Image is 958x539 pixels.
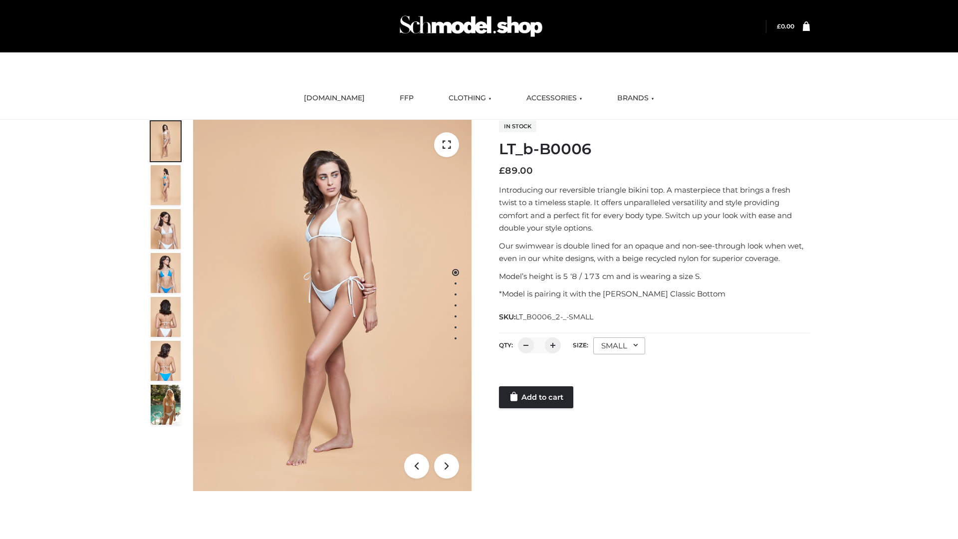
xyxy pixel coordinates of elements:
[193,120,472,491] img: ArielClassicBikiniTop_CloudNine_AzureSky_OW114ECO_1
[151,385,181,425] img: Arieltop_CloudNine_AzureSky2.jpg
[151,121,181,161] img: ArielClassicBikiniTop_CloudNine_AzureSky_OW114ECO_1-scaled.jpg
[499,165,533,176] bdi: 89.00
[499,140,810,158] h1: LT_b-B0006
[499,311,594,323] span: SKU:
[499,287,810,300] p: *Model is pairing it with the [PERSON_NAME] Classic Bottom
[296,87,372,109] a: [DOMAIN_NAME]
[441,87,499,109] a: CLOTHING
[499,240,810,265] p: Our swimwear is double lined for an opaque and non-see-through look when wet, even in our white d...
[151,165,181,205] img: ArielClassicBikiniTop_CloudNine_AzureSky_OW114ECO_2-scaled.jpg
[777,22,794,30] a: £0.00
[151,209,181,249] img: ArielClassicBikiniTop_CloudNine_AzureSky_OW114ECO_3-scaled.jpg
[151,341,181,381] img: ArielClassicBikiniTop_CloudNine_AzureSky_OW114ECO_8-scaled.jpg
[499,386,573,408] a: Add to cart
[499,120,536,132] span: In stock
[777,22,794,30] bdi: 0.00
[610,87,662,109] a: BRANDS
[499,165,505,176] span: £
[151,297,181,337] img: ArielClassicBikiniTop_CloudNine_AzureSky_OW114ECO_7-scaled.jpg
[573,341,588,349] label: Size:
[392,87,421,109] a: FFP
[499,270,810,283] p: Model’s height is 5 ‘8 / 173 cm and is wearing a size S.
[593,337,645,354] div: SMALL
[396,6,546,46] img: Schmodel Admin 964
[499,341,513,349] label: QTY:
[151,253,181,293] img: ArielClassicBikiniTop_CloudNine_AzureSky_OW114ECO_4-scaled.jpg
[499,184,810,235] p: Introducing our reversible triangle bikini top. A masterpiece that brings a fresh twist to a time...
[515,312,593,321] span: LT_B0006_2-_-SMALL
[777,22,781,30] span: £
[519,87,590,109] a: ACCESSORIES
